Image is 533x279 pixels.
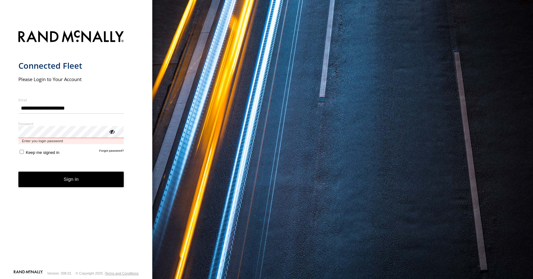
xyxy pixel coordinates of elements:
span: Keep me signed in [26,150,59,155]
h1: Connected Fleet [18,60,124,71]
a: Visit our Website [14,270,43,276]
input: Keep me signed in [20,150,24,154]
label: Email [18,98,124,102]
span: Enter you login password [18,138,124,144]
button: Sign in [18,172,124,187]
div: © Copyright 2025 - [76,271,139,275]
h2: Please Login to Your Account [18,76,124,82]
a: Forgot password? [99,149,124,155]
a: Terms and Conditions [105,271,139,275]
label: Password [18,121,124,126]
form: main [18,27,134,269]
img: Rand McNally [18,29,124,45]
div: ViewPassword [109,128,115,135]
div: Version: 308.01 [47,271,71,275]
